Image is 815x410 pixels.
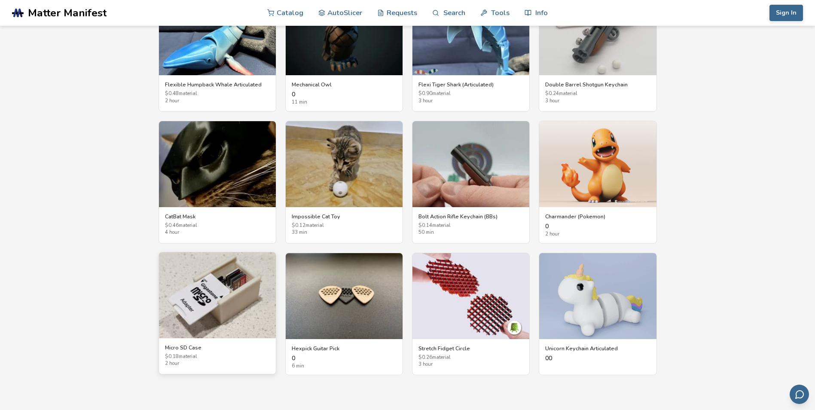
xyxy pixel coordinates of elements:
[545,345,650,352] h3: Unicorn Keychain Articulated
[418,223,523,229] span: $ 0.14 material
[539,121,656,244] a: Charmander (Pokemon)Charmander (Pokemon)02 hour
[418,230,523,236] span: 50 min
[165,81,270,88] h3: Flexible Humpback Whale Articulated
[539,253,656,376] a: Unicorn Keychain ArticulatedUnicorn Keychain Articulated00
[165,344,270,351] h3: Micro SD Case
[159,121,276,244] a: CatBat MaskCatBat Mask$0.46material4 hour
[539,121,656,207] img: Charmander (Pokemon)
[545,98,650,104] span: 3 hour
[418,213,523,220] h3: Bolt Action Rifle Keychain (BBs)
[418,91,523,97] span: $ 0.90 material
[292,100,397,105] span: 11 min
[292,345,397,352] h3: Hexpick Guitar Pick
[285,121,403,244] a: Impossible Cat ToyImpossible Cat Toy$0.12material33 min
[285,253,403,376] a: Hexpick Guitar PickHexpick Guitar Pick06 min
[159,252,276,375] a: Micro SD CaseMicro SD Case$0.18material2 hour
[165,98,270,104] span: 2 hour
[412,253,529,339] img: Stretch Fidget Circle
[418,355,523,361] span: $ 0.26 material
[292,81,397,88] h3: Mechanical Owl
[545,91,650,97] span: $ 0.24 material
[292,91,397,105] div: 0
[545,223,650,237] div: 0
[292,213,397,220] h3: Impossible Cat Toy
[539,253,656,339] img: Unicorn Keychain Articulated
[545,232,650,237] span: 2 hour
[418,81,523,88] h3: Flexi Tiger Shark (Articulated)
[292,355,397,369] div: 0
[292,364,397,369] span: 6 min
[545,81,650,88] h3: Double Barrel Shotgun Keychain
[286,121,403,207] img: Impossible Cat Toy
[165,354,270,360] span: $ 0.18 material
[418,345,523,352] h3: Stretch Fidget Circle
[790,385,809,404] button: Send feedback via email
[418,362,523,367] span: 3 hour
[292,223,397,229] span: $ 0.12 material
[159,121,276,207] img: CatBat Mask
[412,121,530,244] a: Bolt Action Rifle Keychain (BBs)Bolt Action Rifle Keychain (BBs)$0.14material50 min
[545,355,650,362] div: 0 0
[412,121,529,207] img: Bolt Action Rifle Keychain (BBs)
[165,230,270,236] span: 4 hour
[418,98,523,104] span: 3 hour
[286,253,403,339] img: Hexpick Guitar Pick
[165,91,270,97] span: $ 0.48 material
[165,361,270,367] span: 2 hour
[545,213,650,220] h3: Charmander (Pokemon)
[165,213,270,220] h3: CatBat Mask
[165,223,270,229] span: $ 0.46 material
[28,7,107,19] span: Matter Manifest
[769,5,803,21] button: Sign In
[292,230,397,236] span: 33 min
[412,253,530,376] a: Stretch Fidget CircleStretch Fidget Circle$0.26material3 hour
[159,252,276,338] img: Micro SD Case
